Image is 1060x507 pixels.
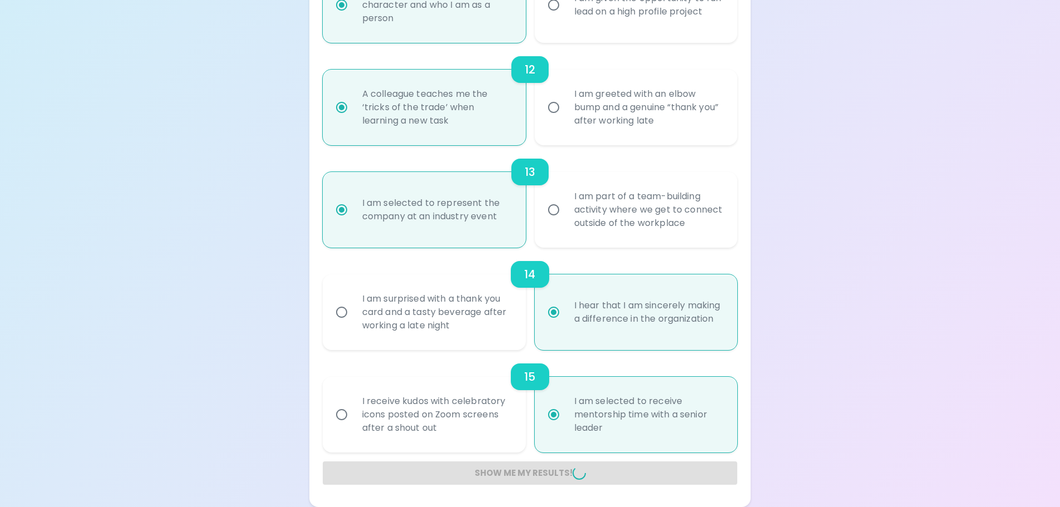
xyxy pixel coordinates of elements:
h6: 15 [524,368,535,386]
div: I receive kudos with celebratory icons posted on Zoom screens after a shout out [353,381,520,448]
div: choice-group-check [323,248,738,350]
h6: 12 [525,61,535,78]
div: A colleague teaches me the ‘tricks of the trade’ when learning a new task [353,74,520,141]
div: I hear that I am sincerely making a difference in the organization [565,286,732,339]
div: I am selected to receive mentorship time with a senior leader [565,381,732,448]
div: choice-group-check [323,43,738,145]
div: I am part of a team-building activity where we get to connect outside of the workplace [565,176,732,243]
h6: 14 [524,265,535,283]
div: I am surprised with a thank you card and a tasty beverage after working a late night [353,279,520,346]
div: I am greeted with an elbow bump and a genuine “thank you” after working late [565,74,732,141]
div: choice-group-check [323,145,738,248]
div: I am selected to represent the company at an industry event [353,183,520,237]
div: choice-group-check [323,350,738,452]
h6: 13 [525,163,535,181]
